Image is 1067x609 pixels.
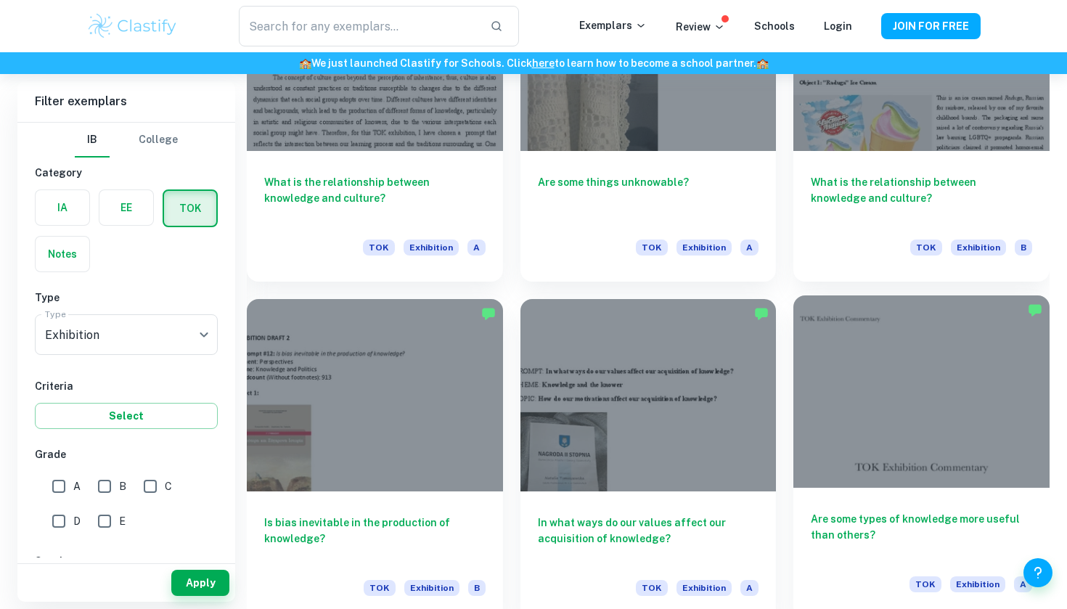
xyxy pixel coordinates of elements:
[756,57,769,69] span: 🏫
[532,57,555,69] a: here
[538,174,759,222] h6: Are some things unknowable?
[36,237,89,271] button: Notes
[119,513,126,529] span: E
[264,174,486,222] h6: What is the relationship between knowledge and culture?
[35,403,218,429] button: Select
[538,515,759,563] h6: In what ways do our values affect our acquisition of knowledge?
[73,513,81,529] span: D
[676,580,732,596] span: Exhibition
[1028,303,1042,317] img: Marked
[35,446,218,462] h6: Grade
[86,12,179,41] img: Clastify logo
[951,240,1006,256] span: Exhibition
[363,240,395,256] span: TOK
[45,308,66,320] label: Type
[1015,240,1032,256] span: B
[910,240,942,256] span: TOK
[35,378,218,394] h6: Criteria
[676,19,725,35] p: Review
[17,81,235,122] h6: Filter exemplars
[404,240,459,256] span: Exhibition
[239,6,478,46] input: Search for any exemplars...
[299,57,311,69] span: 🏫
[75,123,110,158] button: IB
[35,314,218,355] div: Exhibition
[35,290,218,306] h6: Type
[1023,558,1052,587] button: Help and Feedback
[754,306,769,321] img: Marked
[119,478,126,494] span: B
[1014,576,1032,592] span: A
[481,306,496,321] img: Marked
[824,20,852,32] a: Login
[467,240,486,256] span: A
[909,576,941,592] span: TOK
[811,174,1032,222] h6: What is the relationship between knowledge and culture?
[950,576,1005,592] span: Exhibition
[73,478,81,494] span: A
[740,580,759,596] span: A
[740,240,759,256] span: A
[404,580,459,596] span: Exhibition
[36,190,89,225] button: IA
[171,570,229,596] button: Apply
[35,165,218,181] h6: Category
[35,553,218,569] h6: Session
[881,13,981,39] button: JOIN FOR FREE
[99,190,153,225] button: EE
[636,240,668,256] span: TOK
[165,478,172,494] span: C
[3,55,1064,71] h6: We just launched Clastify for Schools. Click to learn how to become a school partner.
[264,515,486,563] h6: Is bias inevitable in the production of knowledge?
[364,580,396,596] span: TOK
[139,123,178,158] button: College
[468,580,486,596] span: B
[164,191,216,226] button: TOK
[811,511,1032,559] h6: Are some types of knowledge more useful than others?
[75,123,178,158] div: Filter type choice
[754,20,795,32] a: Schools
[676,240,732,256] span: Exhibition
[636,580,668,596] span: TOK
[579,17,647,33] p: Exemplars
